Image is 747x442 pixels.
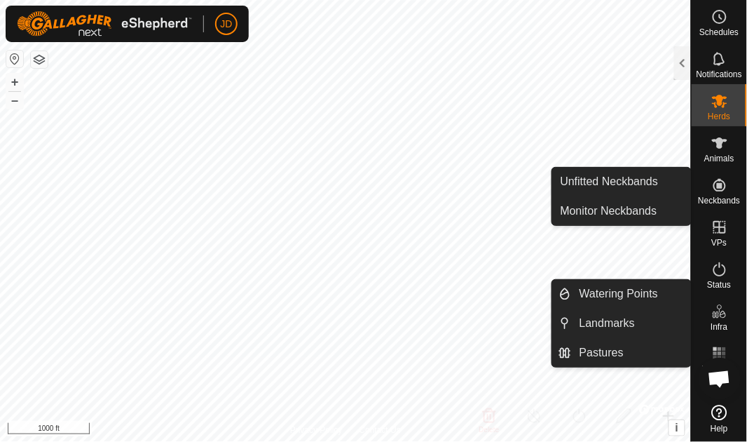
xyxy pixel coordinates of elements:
img: Gallagher Logo [17,11,192,36]
span: i [676,422,678,434]
li: Landmarks [552,309,691,337]
span: Pastures [580,344,624,361]
a: Unfitted Neckbands [552,168,691,196]
button: – [6,92,23,109]
a: Privacy Policy [290,424,343,436]
li: Pastures [552,339,691,367]
span: Herds [708,112,730,121]
span: Notifications [697,70,742,79]
div: Open chat [699,358,741,400]
span: Unfitted Neckbands [561,173,659,190]
span: VPs [711,239,727,247]
li: Watering Points [552,280,691,308]
span: Animals [704,154,734,163]
a: Contact Us [359,424,401,436]
span: Help [711,424,728,433]
button: i [669,420,685,436]
span: Schedules [699,28,739,36]
span: Neckbands [698,196,740,205]
button: Map Layers [31,51,48,68]
a: Watering Points [571,280,691,308]
a: Pastures [571,339,691,367]
span: Status [707,281,731,289]
a: Help [692,399,747,438]
span: Infra [711,323,727,331]
span: Landmarks [580,315,635,332]
span: JD [220,17,232,32]
span: Monitor Neckbands [561,203,657,220]
a: Landmarks [571,309,691,337]
a: Monitor Neckbands [552,197,691,225]
button: Reset Map [6,51,23,67]
span: Watering Points [580,286,658,302]
button: + [6,74,23,91]
span: Heatmap [702,365,736,373]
